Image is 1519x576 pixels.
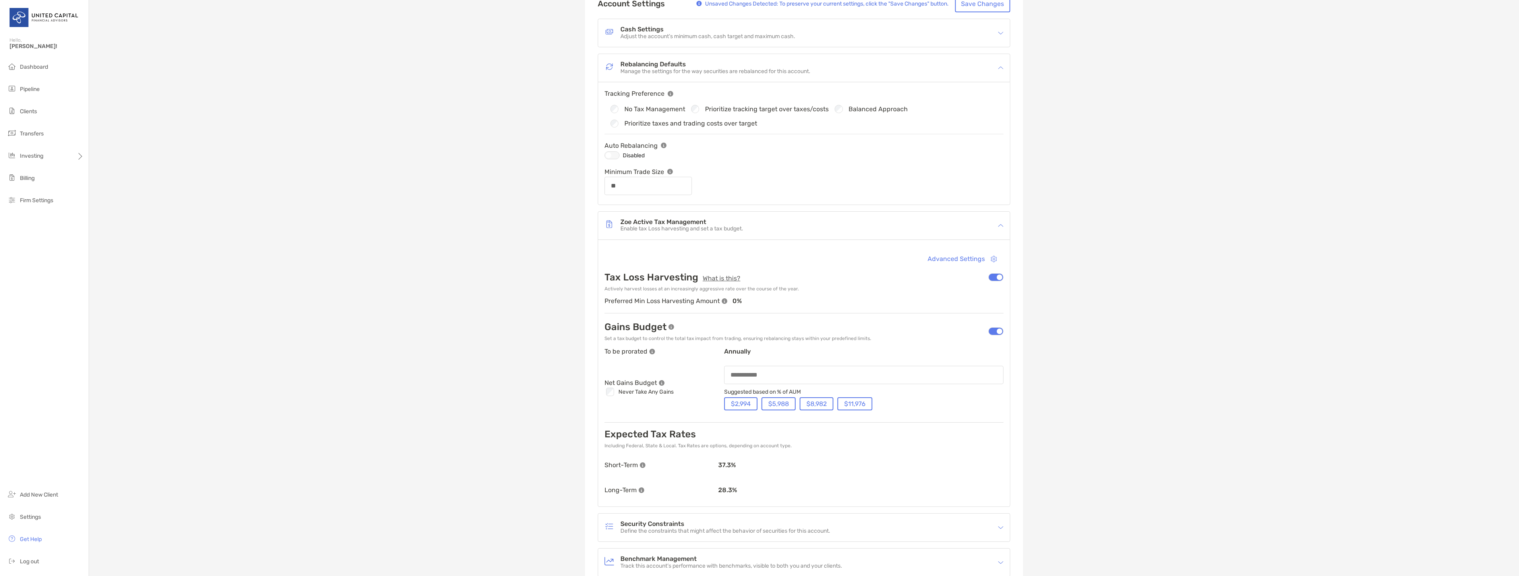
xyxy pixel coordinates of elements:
[620,219,743,226] h4: Zoe Active Tax Management
[624,120,757,127] label: Prioritize taxes and trading costs over target
[20,491,58,498] span: Add New Client
[620,521,830,528] h4: Security Constraints
[604,429,696,440] p: Expected Tax Rates
[604,348,647,355] p: To be prorated
[649,349,655,354] img: info tooltip
[640,462,645,468] img: info tooltip
[620,563,842,570] p: Track this account’s performance with benchmarks, visible to both you and your clients.
[7,128,17,138] img: transfers icon
[598,514,1010,541] div: icon arrowSecurity ConstraintsSecurity ConstraintsDefine the constraints that might affect the be...
[598,54,1010,82] div: icon arrowRebalancing DefaultsRebalancing DefaultsManage the settings for the way securities are ...
[7,489,17,499] img: add_new_client icon
[800,397,833,410] button: $8,982
[667,169,673,174] img: info tooltip
[604,141,658,151] p: Auto Rebalancing
[20,536,42,543] span: Get Help
[620,226,743,232] p: Enable tax Loss harvesting and set a tax budget.
[20,108,37,115] span: Clients
[604,379,657,387] p: Net Gains Budget
[696,1,702,6] img: icon info
[20,175,35,182] span: Billing
[7,512,17,521] img: settings icon
[7,106,17,116] img: clients icon
[668,91,673,97] img: info tooltip
[639,487,644,493] img: info tooltip
[620,61,810,68] h4: Rebalancing Defaults
[20,130,44,137] span: Transfers
[604,522,614,531] img: Security Constraints
[718,486,1004,494] p: 28.3 %
[7,151,17,160] img: investing icon
[620,556,842,562] h4: Benchmark Management
[837,397,872,410] button: $11,976
[604,443,792,449] p: Including Federal, State & Local. Tax Rates are options, depending on account type.
[705,106,829,112] label: Prioritize tracking target over taxes/costs
[604,27,614,37] img: Cash Settings
[604,296,720,306] p: Preferred Min Loss Harvesting Amount
[598,19,1010,47] div: icon arrowCash SettingsCash SettingsAdjust the account’s minimum cash, cash target and maximum cash.
[724,397,758,410] button: $2,994
[604,219,614,229] img: Zoe Active Tax Management
[998,30,1004,36] img: icon arrow
[604,89,665,99] p: Tracking Preference
[659,380,665,386] img: info tooltip
[728,297,742,305] p: 0 %
[7,195,17,205] img: firm-settings icon
[724,348,1004,361] p: annually
[7,556,17,566] img: logout icon
[7,534,17,543] img: get-help icon
[604,286,1004,292] p: Actively harvest losses at an increasingly aggressive rate over the course of the year.
[623,151,645,160] p: Disabled
[661,143,666,148] img: info tooltip
[20,514,41,520] span: Settings
[20,64,48,70] span: Dashboard
[998,65,1004,71] img: icon arrow
[10,43,84,50] span: [PERSON_NAME]!
[620,528,830,535] p: Define the constraints that might affect the behavior of securities for this account.
[598,212,1010,240] div: icon arrowZoe Active Tax ManagementZoe Active Tax ManagementEnable tax Loss harvesting and set a ...
[7,84,17,93] img: pipeline icon
[604,557,614,566] img: Benchmark Management
[604,272,698,283] p: Tax Loss Harvesting
[700,274,743,283] button: What is this?
[761,397,796,410] button: $5,988
[998,560,1004,565] img: icon arrow
[604,321,666,332] p: Gains Budget
[718,461,1004,469] p: 37.3 %
[604,461,638,469] p: Short-Term
[20,153,43,159] span: Investing
[724,389,1004,395] p: Suggested based on % of AUM
[722,298,727,304] img: info tooltip
[20,86,40,93] span: Pipeline
[998,223,1004,228] img: icon arrow
[668,324,674,330] img: info tooltip
[20,197,53,204] span: Firm Settings
[7,62,17,71] img: dashboard icon
[620,68,810,75] p: Manage the settings for the way securities are rebalanced for this account.
[20,558,39,565] span: Log out
[620,26,795,33] h4: Cash Settings
[604,486,637,494] p: Long-Term
[604,336,871,342] p: Set a tax budget to control the total tax impact from trading, ensuring rebalancing stays within ...
[618,389,674,395] p: Never Take Any Gains
[624,106,685,112] label: No Tax Management
[10,3,79,32] img: United Capital Logo
[604,62,614,72] img: Rebalancing Defaults
[7,173,17,182] img: billing icon
[998,525,1004,530] img: icon arrow
[849,106,908,112] label: Balanced Approach
[922,250,1004,268] button: Advanced Settings
[620,33,795,40] p: Adjust the account’s minimum cash, cash target and maximum cash.
[604,167,664,177] p: Minimum Trade Size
